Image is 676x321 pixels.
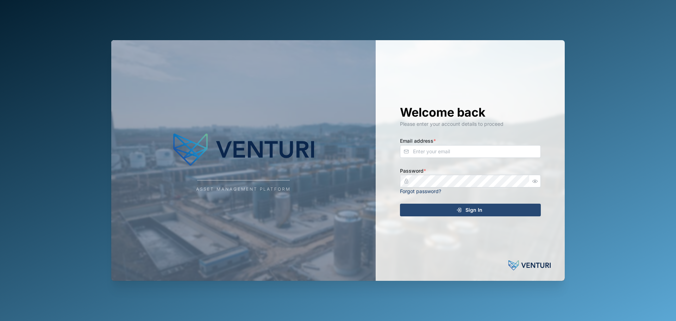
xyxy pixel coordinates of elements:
[465,204,482,216] span: Sign In
[400,167,426,175] label: Password
[400,120,541,128] div: Please enter your account details to proceed
[400,188,441,194] a: Forgot password?
[173,129,314,171] img: Company Logo
[400,204,541,216] button: Sign In
[508,258,551,272] img: Powered by: Venturi
[400,137,436,145] label: Email address
[196,186,291,193] div: Asset Management Platform
[400,145,541,158] input: Enter your email
[400,105,541,120] h1: Welcome back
